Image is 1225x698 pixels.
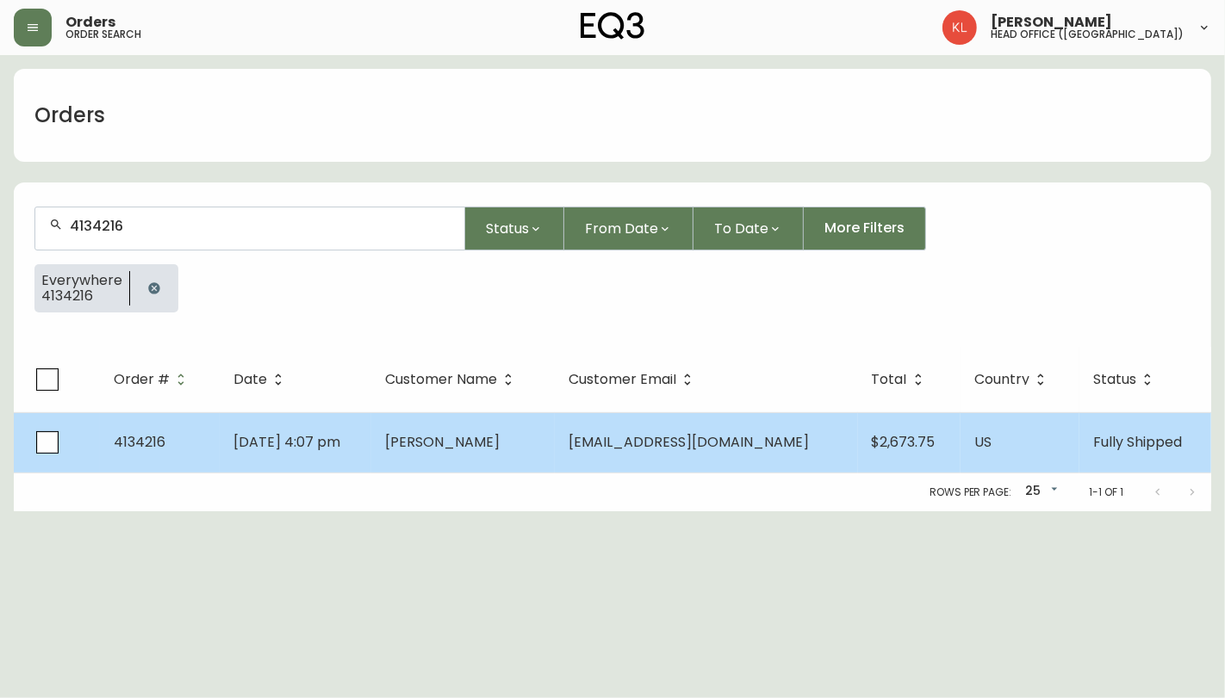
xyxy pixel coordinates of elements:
span: Status [486,218,529,239]
span: Customer Name [385,372,519,387]
span: To Date [714,218,768,239]
p: 1-1 of 1 [1089,485,1123,500]
span: [DATE] 4:07 pm [233,432,340,452]
span: Orders [65,15,115,29]
span: Date [233,374,267,385]
span: Status [1093,374,1136,385]
span: From Date [585,218,658,239]
h5: order search [65,29,141,40]
span: Customer Email [569,372,699,387]
span: Total [872,372,930,387]
h1: Orders [34,101,105,130]
h5: head office ([GEOGRAPHIC_DATA]) [991,29,1184,40]
img: 2c0c8aa7421344cf0398c7f872b772b5 [942,10,977,45]
p: Rows per page: [930,485,1011,500]
span: Country [974,374,1029,385]
span: Total [872,374,907,385]
span: [PERSON_NAME] [385,432,500,452]
span: [PERSON_NAME] [991,15,1112,29]
button: Status [465,207,564,250]
span: US [974,432,992,452]
img: logo [581,12,644,40]
span: 4134216 [41,288,122,304]
button: To Date [693,207,804,250]
span: Fully Shipped [1093,432,1182,452]
span: Date [233,372,289,387]
span: [EMAIL_ADDRESS][DOMAIN_NAME] [569,432,809,452]
span: Country [974,372,1052,387]
span: $2,673.75 [872,432,936,452]
span: Order # [114,372,192,387]
span: Customer Email [569,374,676,385]
span: Everywhere [41,273,122,288]
span: Customer Name [385,374,497,385]
span: Order # [114,374,170,385]
span: More Filters [824,219,905,238]
span: Status [1093,372,1159,387]
input: Search [70,218,451,234]
button: From Date [564,207,693,250]
div: 25 [1018,478,1061,506]
button: More Filters [804,207,926,250]
span: 4134216 [114,432,165,452]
